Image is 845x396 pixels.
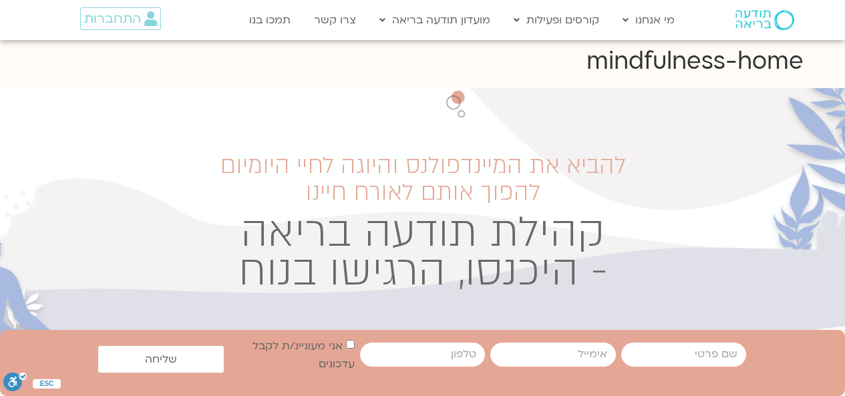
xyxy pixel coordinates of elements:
a: קורסים ופעילות [507,7,606,33]
a: תמכו בנו [242,7,297,33]
a: מועדון תודעה בריאה [373,7,497,33]
h1: להביא את המיינדפולנס והיוגה לחיי היומיום להפוך אותם לאורח חיינו [122,152,723,206]
img: תודעה בריאה [735,10,794,30]
h1: mindfulness-home [42,45,804,77]
input: מותר להשתמש רק במספרים ותווי טלפון (#, -, *, וכו'). [360,343,486,366]
a: התחברות [80,7,161,30]
a: צרו קשר [307,7,363,33]
input: אימייל [490,343,616,366]
button: שליחה [98,346,224,373]
a: מי אנחנו [616,7,681,33]
label: אני מעוניינ/ת לקבל עדכונים [252,339,355,371]
span: התחברות [84,11,141,26]
span: שליחה [145,353,177,365]
h1: קהילת תודעה בריאה - היכנסו, הרגישו בנוח [122,214,723,290]
form: טופס חדש [98,337,746,379]
input: שם פרטי [621,343,747,366]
